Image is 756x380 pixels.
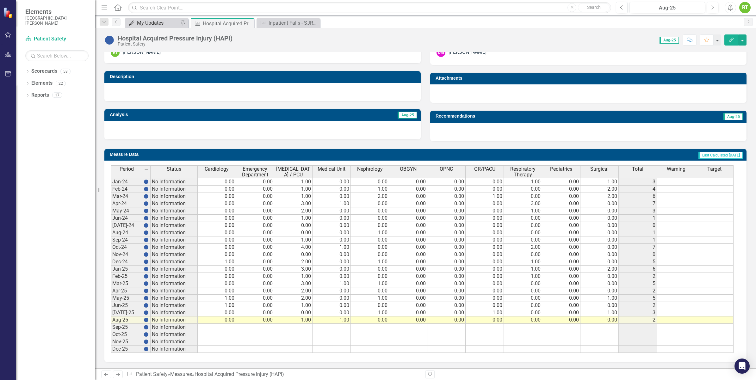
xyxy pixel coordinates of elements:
td: 0.00 [542,266,580,273]
td: 0.00 [236,215,274,222]
td: Aug-24 [111,229,142,236]
td: 0.00 [466,215,504,222]
td: 0.00 [351,178,389,186]
td: 3 [619,178,657,186]
td: 0.00 [466,280,504,287]
td: 2.00 [274,258,313,266]
td: 0.00 [466,200,504,207]
td: 0.00 [504,287,542,295]
td: No Information [151,302,198,309]
td: 0.00 [351,287,389,295]
td: 0.00 [389,266,427,273]
button: Aug-25 [629,2,705,13]
td: 0.00 [274,222,313,229]
td: 1.00 [504,178,542,186]
img: BgCOk07PiH71IgAAAABJRU5ErkJggg== [144,267,149,272]
td: 1.00 [274,186,313,193]
td: 1.00 [580,178,619,186]
td: 0.00 [580,273,619,280]
td: 0.00 [580,258,619,266]
img: BgCOk07PiH71IgAAAABJRU5ErkJggg== [144,187,149,192]
td: 1.00 [198,258,236,266]
td: Jan-25 [111,266,142,273]
td: 5 [619,258,657,266]
a: Reports [31,92,49,99]
td: 0.00 [504,229,542,236]
td: 0.00 [504,236,542,244]
td: 0.00 [542,295,580,302]
td: 3 [619,207,657,215]
img: BgCOk07PiH71IgAAAABJRU5ErkJggg== [144,237,149,242]
div: Aug-25 [632,4,703,12]
td: 0.00 [198,178,236,186]
td: 0.00 [313,287,351,295]
td: 0.00 [198,200,236,207]
img: BgCOk07PiH71IgAAAABJRU5ErkJggg== [144,303,149,308]
img: BgCOk07PiH71IgAAAABJRU5ErkJggg== [144,194,149,199]
td: Apr-24 [111,200,142,207]
td: 1.00 [313,200,351,207]
td: 0.00 [542,302,580,309]
td: 0.00 [198,215,236,222]
td: 0.00 [198,222,236,229]
td: 0.00 [580,302,619,309]
img: BgCOk07PiH71IgAAAABJRU5ErkJggg== [144,208,149,213]
td: 0.00 [427,186,466,193]
td: 0.00 [466,266,504,273]
td: 0.00 [427,222,466,229]
img: BgCOk07PiH71IgAAAABJRU5ErkJggg== [144,281,149,286]
img: BgCOk07PiH71IgAAAABJRU5ErkJggg== [144,216,149,221]
td: 0.00 [466,287,504,295]
img: BgCOk07PiH71IgAAAABJRU5ErkJggg== [144,288,149,293]
td: 4.00 [274,244,313,251]
td: 2.00 [274,295,313,302]
td: 0.00 [389,295,427,302]
td: 0.00 [504,302,542,309]
td: 0.00 [580,236,619,244]
td: 0.00 [427,244,466,251]
td: 2.00 [580,193,619,200]
img: BgCOk07PiH71IgAAAABJRU5ErkJggg== [144,245,149,250]
td: No Information [151,244,198,251]
td: 0.00 [313,215,351,222]
td: 0.00 [466,258,504,266]
td: Feb-25 [111,273,142,280]
td: No Information [151,287,198,295]
td: 0.00 [389,200,427,207]
span: Aug-25 [660,37,679,44]
td: No Information [151,215,198,222]
td: 0.00 [236,236,274,244]
td: 0.00 [351,266,389,273]
div: Inpatient Falls - SJRMC [269,19,318,27]
td: 0.00 [427,302,466,309]
td: 0.00 [504,222,542,229]
td: 0.00 [313,295,351,302]
td: 0.00 [198,251,236,258]
td: 0.00 [236,266,274,273]
td: 0.00 [542,215,580,222]
td: 1 [619,229,657,236]
td: No Information [151,266,198,273]
td: 1.00 [351,295,389,302]
td: 1.00 [274,302,313,309]
td: 0.00 [274,251,313,258]
td: 0.00 [580,215,619,222]
td: Nov-24 [111,251,142,258]
td: No Information [151,186,198,193]
td: 0.00 [542,229,580,236]
td: [DATE]-25 [111,309,142,316]
td: 0.00 [389,178,427,186]
td: 0.00 [504,186,542,193]
td: 1.00 [198,302,236,309]
img: BgCOk07PiH71IgAAAABJRU5ErkJggg== [144,201,149,206]
a: Inpatient Falls - SJRMC [258,19,318,27]
td: 0.00 [542,273,580,280]
td: 2.00 [274,207,313,215]
td: 2 [619,287,657,295]
img: 8DAGhfEEPCf229AAAAAElFTkSuQmCC [144,167,149,172]
td: 0.00 [313,302,351,309]
td: 1 [619,236,657,244]
img: No Information [104,35,115,45]
td: 0.00 [542,186,580,193]
div: My Updates [137,19,179,27]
